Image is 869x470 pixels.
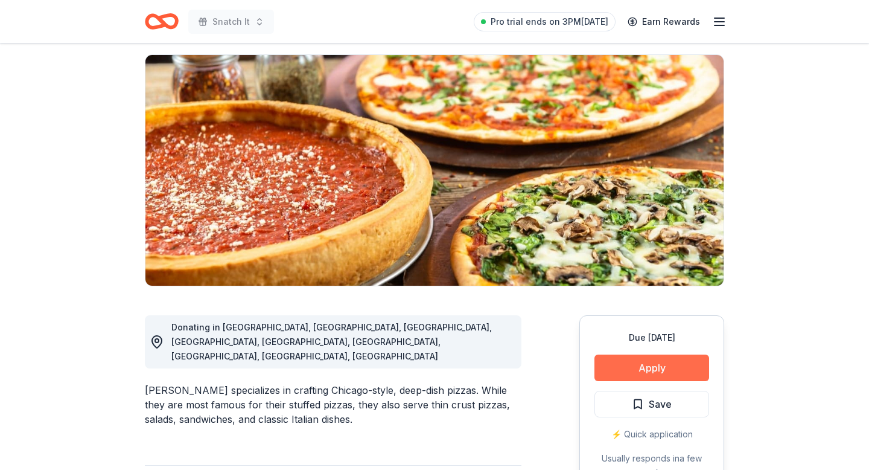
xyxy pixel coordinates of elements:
a: Home [145,7,179,36]
a: Pro trial ends on 3PM[DATE] [474,12,616,31]
a: Earn Rewards [620,11,707,33]
button: Snatch It [188,10,274,34]
span: Donating in [GEOGRAPHIC_DATA], [GEOGRAPHIC_DATA], [GEOGRAPHIC_DATA], [GEOGRAPHIC_DATA], [GEOGRAPH... [171,322,492,361]
img: Image for Giordano's [145,55,724,286]
button: Save [594,391,709,417]
span: Save [649,396,672,412]
div: Due [DATE] [594,330,709,345]
button: Apply [594,355,709,381]
div: ⚡️ Quick application [594,427,709,442]
span: Snatch It [212,14,250,29]
div: [PERSON_NAME] specializes in crafting Chicago-style, deep-dish pizzas. While they are most famous... [145,383,521,427]
span: Pro trial ends on 3PM[DATE] [491,14,608,29]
